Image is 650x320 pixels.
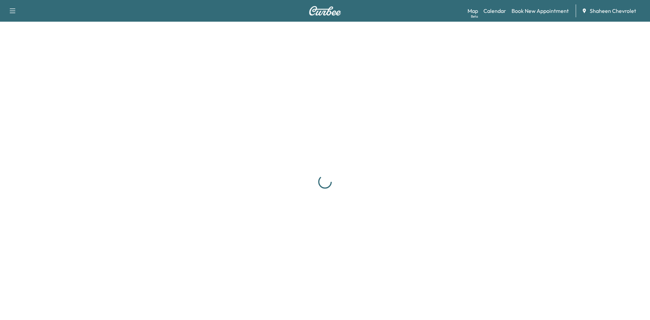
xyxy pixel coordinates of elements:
[471,14,478,19] div: Beta
[512,7,569,15] a: Book New Appointment
[468,7,478,15] a: MapBeta
[483,7,506,15] a: Calendar
[590,7,636,15] span: Shaheen Chevrolet
[309,6,341,16] img: Curbee Logo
